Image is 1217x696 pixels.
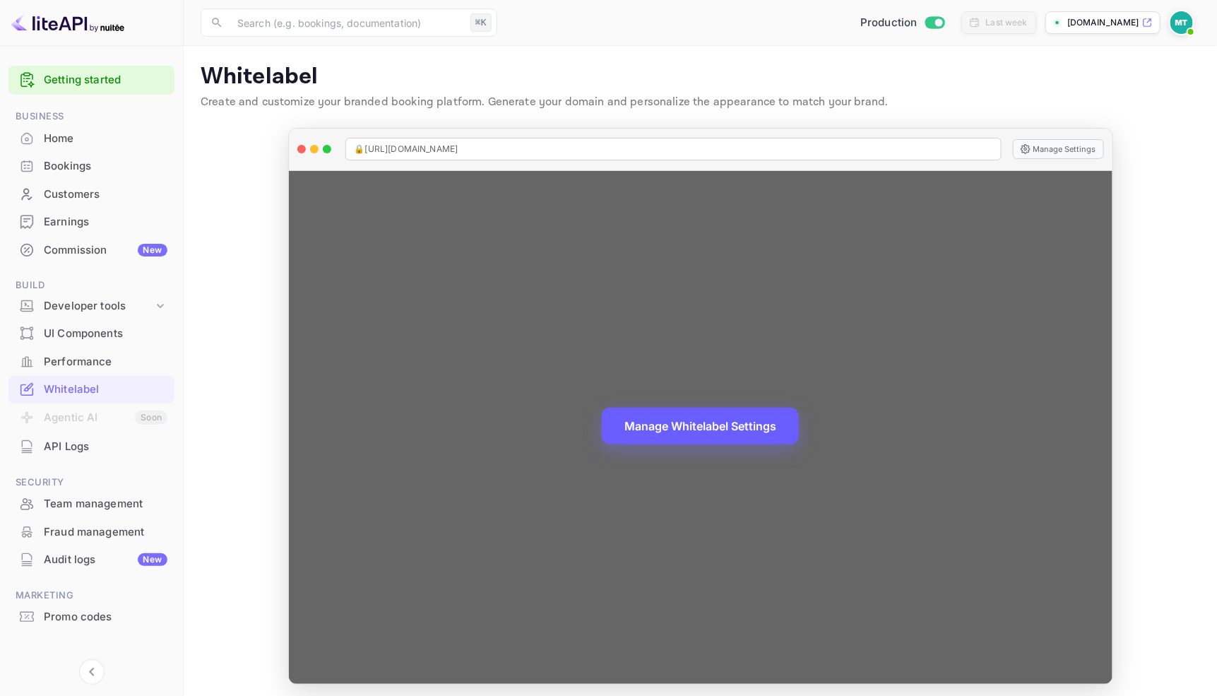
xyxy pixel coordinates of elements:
p: [DOMAIN_NAME] [1067,16,1139,29]
div: UI Components [8,320,174,348]
div: Last week [986,16,1028,29]
div: Audit logs [44,552,167,568]
div: New [138,244,167,256]
span: Build [8,278,174,293]
a: Team management [8,490,174,517]
p: Whitelabel [201,63,1200,91]
div: Bookings [44,158,167,175]
a: Performance [8,348,174,374]
div: Developer tools [44,298,153,314]
input: Search (e.g. bookings, documentation) [229,8,465,37]
div: Fraud management [44,524,167,541]
div: Fraud management [8,519,174,546]
span: 🔒 [URL][DOMAIN_NAME] [355,143,458,155]
a: CommissionNew [8,237,174,263]
a: Promo codes [8,603,174,630]
a: Bookings [8,153,174,179]
div: Team management [8,490,174,518]
a: Earnings [8,208,174,235]
div: Customers [8,181,174,208]
div: Home [44,131,167,147]
div: Promo codes [44,609,167,625]
button: Collapse navigation [79,659,105,685]
div: Performance [44,354,167,370]
img: LiteAPI logo [11,11,124,34]
div: Promo codes [8,603,174,631]
div: API Logs [44,439,167,455]
div: ⌘K [470,13,492,32]
span: Marketing [8,588,174,603]
div: Home [8,125,174,153]
a: Whitelabel [8,376,174,402]
div: UI Components [44,326,167,342]
div: Commission [44,242,167,259]
span: Business [8,109,174,124]
div: Switch to Sandbox mode [855,15,950,31]
img: Marcin Teodoru [1170,11,1193,34]
div: Getting started [8,66,174,95]
a: Fraud management [8,519,174,545]
a: Getting started [44,72,167,88]
div: Bookings [8,153,174,180]
div: Earnings [8,208,174,236]
div: CommissionNew [8,237,174,264]
a: Home [8,125,174,151]
span: Security [8,475,174,490]
span: Production [860,15,918,31]
div: Performance [8,348,174,376]
div: Earnings [44,214,167,230]
div: Whitelabel [8,376,174,403]
div: Team management [44,496,167,512]
button: Manage Whitelabel Settings [602,408,799,444]
div: Developer tools [8,294,174,319]
a: UI Components [8,320,174,346]
div: Customers [44,187,167,203]
div: New [138,553,167,566]
button: Manage Settings [1013,139,1104,159]
div: Whitelabel [44,382,167,398]
p: Create and customize your branded booking platform. Generate your domain and personalize the appe... [201,94,1200,111]
div: Audit logsNew [8,546,174,574]
a: API Logs [8,433,174,459]
a: Audit logsNew [8,546,174,572]
div: API Logs [8,433,174,461]
a: Customers [8,181,174,207]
